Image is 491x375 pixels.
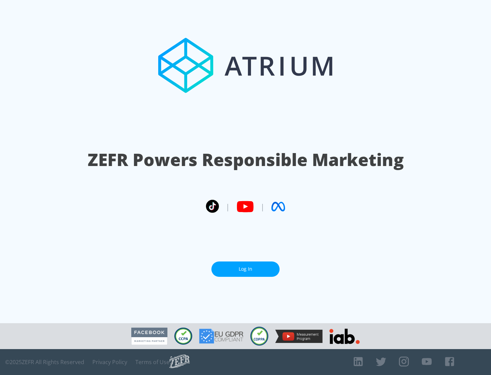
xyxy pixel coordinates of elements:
img: GDPR Compliant [199,329,243,344]
h1: ZEFR Powers Responsible Marketing [88,148,404,171]
span: © 2025 ZEFR All Rights Reserved [5,359,84,365]
a: Terms of Use [135,359,169,365]
img: Facebook Marketing Partner [131,328,167,345]
img: YouTube Measurement Program [275,330,323,343]
img: CCPA Compliant [174,328,192,345]
a: Log In [211,261,280,277]
a: Privacy Policy [92,359,127,365]
span: | [226,201,230,212]
img: IAB [329,329,360,344]
span: | [261,201,265,212]
img: COPPA Compliant [250,327,268,346]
